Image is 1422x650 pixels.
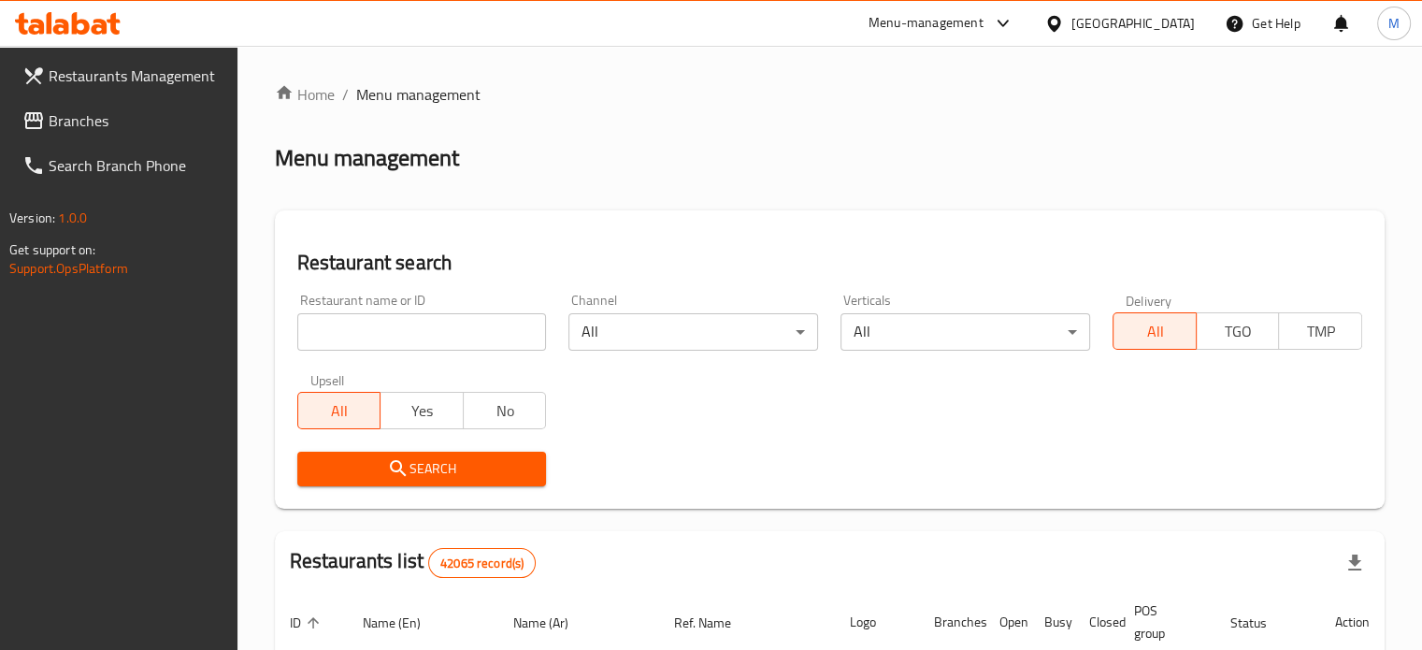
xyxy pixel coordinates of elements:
[297,249,1362,277] h2: Restaurant search
[471,397,539,425] span: No
[1113,312,1197,350] button: All
[297,452,547,486] button: Search
[49,65,223,87] span: Restaurants Management
[1196,312,1280,350] button: TGO
[1332,541,1377,585] div: Export file
[275,83,1385,106] nav: breadcrumb
[463,392,547,429] button: No
[568,313,818,351] div: All
[428,548,536,578] div: Total records count
[9,256,128,281] a: Support.OpsPlatform
[312,457,532,481] span: Search
[674,612,755,634] span: Ref. Name
[1230,612,1291,634] span: Status
[297,392,381,429] button: All
[7,143,237,188] a: Search Branch Phone
[1278,312,1362,350] button: TMP
[363,612,445,634] span: Name (En)
[49,154,223,177] span: Search Branch Phone
[1388,13,1400,34] span: M
[429,555,535,572] span: 42065 record(s)
[9,206,55,230] span: Version:
[869,12,984,35] div: Menu-management
[275,143,459,173] h2: Menu management
[49,109,223,132] span: Branches
[9,238,95,262] span: Get support on:
[275,83,335,106] a: Home
[290,547,537,578] h2: Restaurants list
[388,397,456,425] span: Yes
[1134,599,1194,644] span: POS group
[1286,318,1355,345] span: TMP
[7,98,237,143] a: Branches
[1126,294,1172,307] label: Delivery
[1071,13,1195,34] div: [GEOGRAPHIC_DATA]
[840,313,1090,351] div: All
[306,397,374,425] span: All
[58,206,87,230] span: 1.0.0
[513,612,593,634] span: Name (Ar)
[7,53,237,98] a: Restaurants Management
[1204,318,1272,345] span: TGO
[1121,318,1189,345] span: All
[297,313,547,351] input: Search for restaurant name or ID..
[356,83,481,106] span: Menu management
[290,612,325,634] span: ID
[310,373,345,386] label: Upsell
[380,392,464,429] button: Yes
[342,83,349,106] li: /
